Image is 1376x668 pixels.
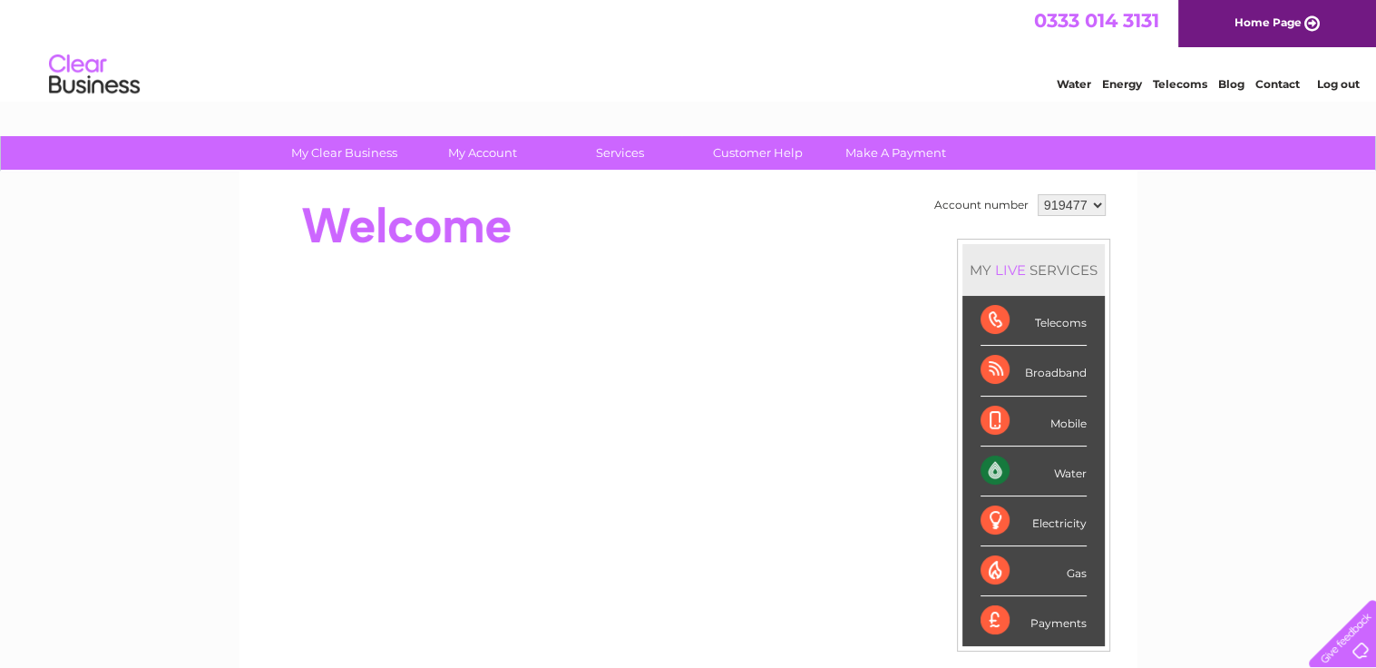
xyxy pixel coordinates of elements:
[981,496,1087,546] div: Electricity
[1218,77,1244,91] a: Blog
[1102,77,1142,91] a: Energy
[1057,77,1091,91] a: Water
[981,546,1087,596] div: Gas
[981,397,1087,447] div: Mobile
[930,190,1033,221] td: Account number
[545,136,695,170] a: Services
[962,244,1105,296] div: MY SERVICES
[1316,77,1359,91] a: Log out
[981,447,1087,496] div: Water
[269,136,419,170] a: My Clear Business
[407,136,557,170] a: My Account
[683,136,833,170] a: Customer Help
[981,346,1087,396] div: Broadband
[821,136,971,170] a: Make A Payment
[1034,9,1159,32] a: 0333 014 3131
[260,10,1117,88] div: Clear Business is a trading name of Verastar Limited (registered in [GEOGRAPHIC_DATA] No. 3667643...
[48,47,141,103] img: logo.png
[1153,77,1207,91] a: Telecoms
[991,261,1030,279] div: LIVE
[981,296,1087,346] div: Telecoms
[1255,77,1300,91] a: Contact
[981,596,1087,645] div: Payments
